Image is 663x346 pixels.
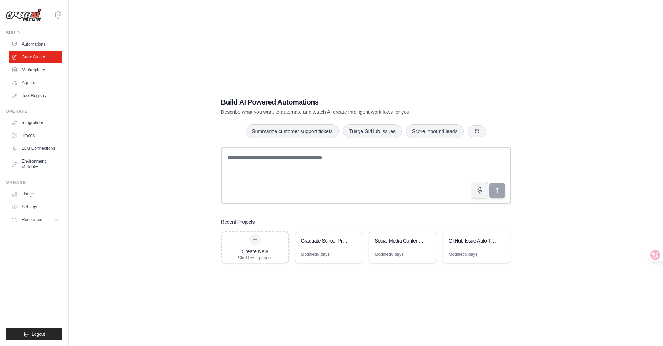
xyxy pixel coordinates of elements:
[6,8,41,22] img: Logo
[221,218,255,225] h3: Recent Projects
[32,331,45,337] span: Logout
[9,130,62,141] a: Traces
[22,217,42,223] span: Resources
[6,180,62,185] div: Manage
[468,125,486,137] button: Get new suggestions
[301,237,350,244] div: Graduate School Professor Research Assistant
[472,182,488,198] button: Click to speak your automation idea
[221,97,461,107] h1: Build AI Powered Automations
[375,237,424,244] div: Social Media Content Automation
[449,251,478,257] div: Modified 6 days
[9,90,62,101] a: Tool Registry
[238,255,272,261] div: Start fresh project
[406,124,464,138] button: Score inbound leads
[6,328,62,340] button: Logout
[246,124,338,138] button: Summarize customer support tickets
[449,237,498,244] div: GitHub Issue Auto-Triage System
[6,30,62,36] div: Build
[221,108,461,116] p: Describe what you want to automate and watch AI create intelligent workflows for you
[301,251,330,257] div: Modified 6 days
[238,248,272,255] div: Create New
[9,51,62,63] a: Crew Studio
[9,156,62,173] a: Environment Variables
[9,39,62,50] a: Automations
[9,117,62,128] a: Integrations
[9,143,62,154] a: LLM Connections
[343,124,402,138] button: Triage GitHub issues
[9,188,62,200] a: Usage
[9,77,62,88] a: Agents
[9,214,62,225] button: Resources
[9,64,62,76] a: Marketplace
[375,251,404,257] div: Modified 6 days
[6,108,62,114] div: Operate
[9,201,62,213] a: Settings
